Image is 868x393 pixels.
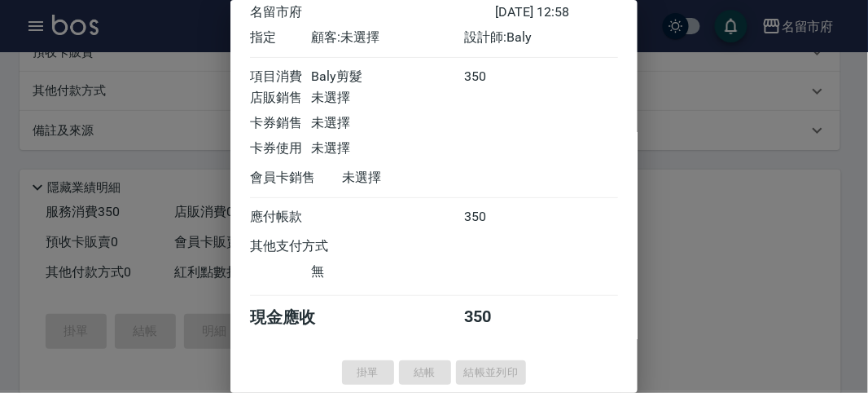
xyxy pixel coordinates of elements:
div: 未選擇 [342,170,495,187]
div: [DATE] 12:58 [495,4,618,21]
div: 指定 [250,29,311,46]
div: 會員卡銷售 [250,170,342,187]
div: 未選擇 [311,90,464,107]
div: Baly剪髮 [311,68,464,86]
div: 未選擇 [311,115,464,132]
div: 未選擇 [311,140,464,157]
div: 設計師: Baly [465,29,618,46]
div: 項目消費 [250,68,311,86]
div: 店販銷售 [250,90,311,107]
div: 顧客: 未選擇 [311,29,464,46]
div: 350 [465,209,526,226]
div: 無 [311,263,464,280]
div: 350 [465,307,526,329]
div: 現金應收 [250,307,342,329]
div: 其他支付方式 [250,238,373,255]
div: 卡券銷售 [250,115,311,132]
div: 應付帳款 [250,209,311,226]
div: 名留市府 [250,4,495,21]
div: 350 [465,68,526,86]
div: 卡券使用 [250,140,311,157]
